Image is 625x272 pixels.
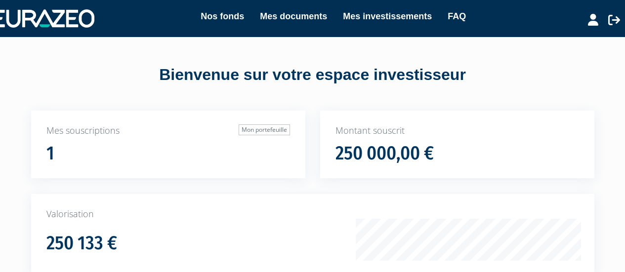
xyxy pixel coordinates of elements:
p: Montant souscrit [335,124,579,137]
div: Bienvenue sur votre espace investisseur [7,64,618,86]
a: Mon portefeuille [239,124,290,135]
p: Valorisation [46,208,579,221]
h1: 250 000,00 € [335,143,434,164]
h1: 250 133 € [46,233,117,254]
a: FAQ [448,9,466,23]
a: Nos fonds [201,9,244,23]
p: Mes souscriptions [46,124,290,137]
h1: 1 [46,143,54,164]
a: Mes investissements [343,9,432,23]
a: Mes documents [260,9,327,23]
